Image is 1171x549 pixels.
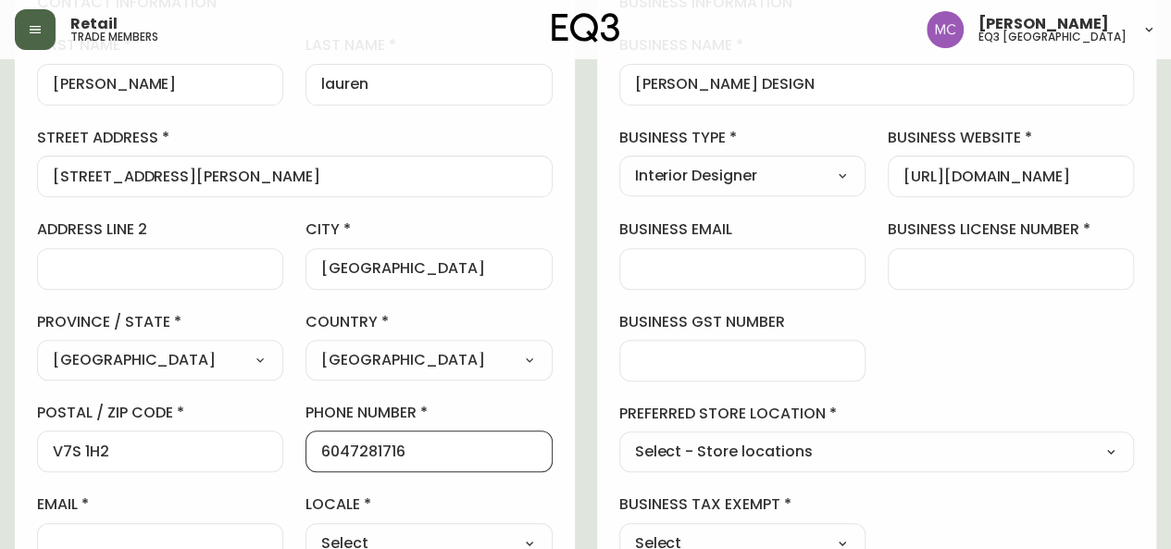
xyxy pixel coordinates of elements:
label: phone number [305,403,552,423]
label: business website [888,128,1134,148]
label: email [37,494,283,515]
label: business gst number [619,312,866,332]
input: https://www.designshop.com [903,168,1118,185]
label: province / state [37,312,283,332]
img: 6dbdb61c5655a9a555815750a11666cc [927,11,964,48]
h5: trade members [70,31,158,43]
label: business email [619,219,866,240]
label: country [305,312,552,332]
label: business type [619,128,866,148]
span: [PERSON_NAME] [978,17,1109,31]
label: address line 2 [37,219,283,240]
h5: eq3 [GEOGRAPHIC_DATA] [978,31,1127,43]
label: business license number [888,219,1134,240]
span: Retail [70,17,118,31]
img: logo [552,13,620,43]
label: preferred store location [619,404,1135,424]
label: street address [37,128,553,148]
label: postal / zip code [37,403,283,423]
label: locale [305,494,552,515]
label: city [305,219,552,240]
label: business tax exempt [619,494,866,515]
